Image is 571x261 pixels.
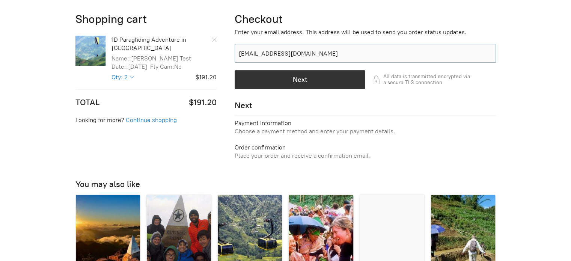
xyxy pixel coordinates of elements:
[150,63,174,70] div: Fly Cam:
[207,32,222,47] a: Remove Item
[75,179,496,190] div: You may also like
[235,127,496,136] div: Choose a payment method and enter your payment details.
[75,97,134,109] td: Total
[75,12,217,26] h1: Shopping cart
[111,63,128,70] div: Date::
[235,12,496,26] h2: Checkout
[111,36,217,53] a: 1D Paragliding Adventure in [GEOGRAPHIC_DATA]
[111,55,131,62] div: Name::
[126,116,177,124] a: Continue shopping
[235,119,496,127] div: Payment information
[365,70,496,89] div: All data is transmitted encrypted via a secure TLS connection
[235,44,496,63] input: Your email address
[174,63,182,70] div: No
[75,116,217,124] div: Looking for more?
[235,28,496,36] div: Enter your email address. This address will be used to send you order status updates.
[134,73,217,81] div: $191.20
[189,97,217,109] span: $191.20
[235,143,496,152] div: Order confirmation
[235,152,496,160] div: Place your order and receive a confirmation email.
[235,70,365,89] button: Next
[131,55,191,62] div: [PERSON_NAME] Test
[128,63,147,70] div: [DATE]
[235,100,496,115] div: Next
